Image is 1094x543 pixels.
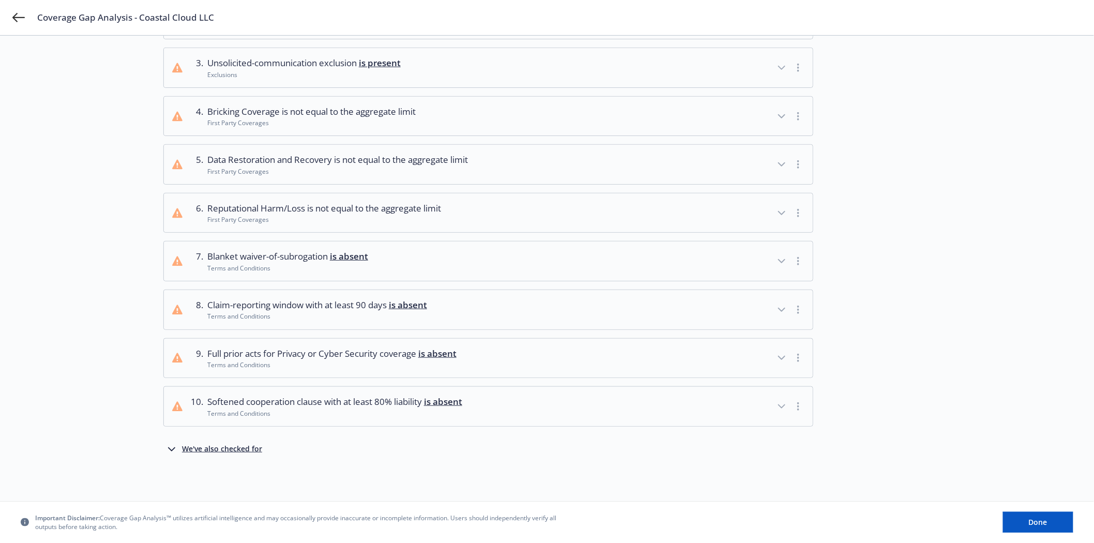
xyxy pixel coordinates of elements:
span: Blanket waiver-of-subrogation [207,250,368,263]
div: 9 . [191,347,203,370]
div: 6 . [191,202,203,224]
span: Bricking Coverage [207,105,416,118]
span: Coverage Gap Analysis™ utilizes artificial intelligence and may occasionally provide inaccurate o... [35,514,563,531]
div: 10 . [191,395,203,418]
button: 4.Bricking Coverage is not equal to the aggregate limitFirst Party Coverages [164,97,813,136]
span: is absent [330,250,368,262]
span: Done [1029,517,1047,527]
div: 5 . [191,153,203,176]
button: 3.Unsolicited-communication exclusion is presentExclusions [164,48,813,87]
span: Reputational Harm/Loss [207,202,441,215]
div: Terms and Conditions [207,360,457,369]
span: Data Restoration and Recovery [207,153,468,167]
span: Full prior acts for Privacy or Cyber Security coverage [207,347,457,360]
button: 9.Full prior acts for Privacy or Cyber Security coverage is absentTerms and Conditions [164,339,813,378]
div: Terms and Conditions [207,312,427,321]
span: Important Disclaimer: [35,514,100,522]
button: 6.Reputational Harm/Loss is not equal to the aggregate limitFirst Party Coverages [164,193,813,233]
button: Done [1003,512,1073,533]
span: is absent [418,348,457,359]
button: 5.Data Restoration and Recovery is not equal to the aggregate limitFirst Party Coverages [164,145,813,184]
div: First Party Coverages [207,167,468,176]
button: 7.Blanket waiver-of-subrogation is absentTerms and Conditions [164,242,813,281]
span: is absent [424,396,462,408]
span: is absent [389,299,427,311]
span: is not equal to the aggregate limit [307,202,441,214]
span: Claim-reporting window with at least 90 days [207,298,427,312]
div: Terms and Conditions [207,409,462,418]
div: First Party Coverages [207,118,416,127]
span: is present [359,57,401,69]
div: First Party Coverages [207,215,441,224]
div: We've also checked for [182,443,262,456]
span: Unsolicited-communication exclusion [207,56,401,70]
span: Coverage Gap Analysis - Coastal Cloud LLC [37,11,214,24]
div: 7 . [191,250,203,273]
span: is not equal to the aggregate limit [334,154,468,165]
div: 8 . [191,298,203,321]
button: 10.Softened cooperation clause with at least 80% liability is absentTerms and Conditions [164,387,813,426]
button: We've also checked for [165,443,262,456]
div: Terms and Conditions [207,264,368,273]
div: 3 . [191,56,203,79]
div: 4 . [191,105,203,128]
span: Softened cooperation clause with at least 80% liability [207,395,462,409]
div: Exclusions [207,70,401,79]
span: is not equal to the aggregate limit [282,105,416,117]
button: 8.Claim-reporting window with at least 90 days is absentTerms and Conditions [164,290,813,329]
